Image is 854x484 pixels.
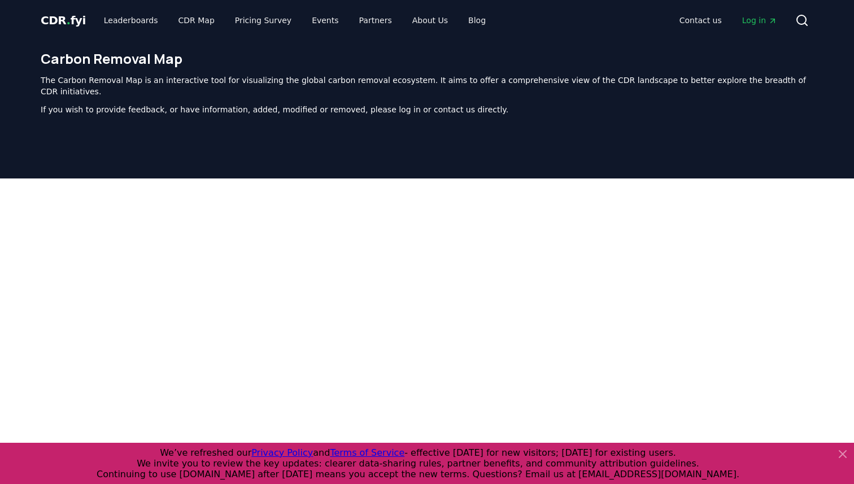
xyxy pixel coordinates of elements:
[41,75,813,97] p: The Carbon Removal Map is an interactive tool for visualizing the global carbon removal ecosystem...
[350,10,401,30] a: Partners
[41,104,813,115] p: If you wish to provide feedback, or have information, added, modified or removed, please log in o...
[41,12,86,28] a: CDR.fyi
[169,10,224,30] a: CDR Map
[459,10,495,30] a: Blog
[226,10,300,30] a: Pricing Survey
[41,14,86,27] span: CDR fyi
[670,10,786,30] nav: Main
[403,10,457,30] a: About Us
[41,50,813,68] h1: Carbon Removal Map
[670,10,731,30] a: Contact us
[303,10,347,30] a: Events
[95,10,167,30] a: Leaderboards
[742,15,777,26] span: Log in
[95,10,495,30] nav: Main
[67,14,71,27] span: .
[733,10,786,30] a: Log in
